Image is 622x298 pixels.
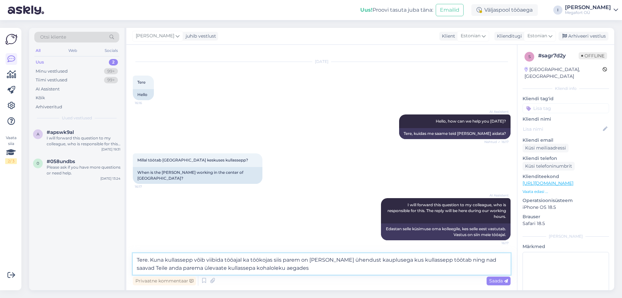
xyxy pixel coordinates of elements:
[137,158,248,162] span: Millal töötab [GEOGRAPHIC_DATA] keskuses kullassepp?
[523,197,609,204] p: Operatsioonisüsteem
[523,204,609,211] p: iPhone OS 18.5
[137,80,145,85] span: Tere
[133,89,154,100] div: Hello
[523,220,609,227] p: Safari 18.5
[565,5,618,15] a: [PERSON_NAME]Megafort OÜ
[523,243,609,250] p: Märkmed
[565,10,611,15] div: Megafort OÜ
[133,253,511,275] textarea: Tere. Kuna kullassepp võib viibida tööajal ka töökojas siis parem on [PERSON_NAME] ühendust kaupl...
[62,115,92,121] span: Uued vestlused
[439,33,455,40] div: Klient
[36,95,45,101] div: Kõik
[523,125,602,133] input: Lisa nimi
[36,104,62,110] div: Arhiveeritud
[109,59,118,66] div: 2
[47,129,74,135] span: #apswk9al
[40,34,66,41] span: Otsi kliente
[471,4,538,16] div: Väljaspool tööaega
[36,59,44,66] div: Uus
[135,184,159,189] span: 16:17
[67,46,78,55] div: Web
[5,33,17,45] img: Askly Logo
[104,77,118,83] div: 99+
[484,109,509,114] span: AI Assistent
[47,159,75,164] span: #058undbs
[36,68,68,75] div: Minu vestlused
[553,6,562,15] div: I
[523,173,609,180] p: Klienditeekond
[34,46,42,55] div: All
[5,135,17,164] div: Vaata siia
[47,135,121,147] div: I will forward this question to my colleague, who is responsible for this. The reply will be here...
[399,128,511,139] div: Tere, kuidas me saame teid [PERSON_NAME] aidata?
[36,86,60,92] div: AI Assistent
[524,66,603,80] div: [GEOGRAPHIC_DATA], [GEOGRAPHIC_DATA]
[436,4,464,16] button: Emailid
[101,147,121,152] div: [DATE] 19:31
[523,116,609,123] p: Kliendi nimi
[538,52,579,60] div: # sagr7d2y
[559,32,608,41] div: Arhiveeri vestlus
[523,86,609,91] div: Kliendi info
[5,158,17,164] div: 2 / 3
[523,162,575,171] div: Küsi telefoninumbrit
[528,54,531,59] span: s
[360,6,433,14] div: Proovi tasuta juba täna:
[523,103,609,113] input: Lisa tag
[579,52,607,59] span: Offline
[136,32,174,40] span: [PERSON_NAME]
[484,241,509,245] span: 16:17
[489,278,508,284] span: Saada
[527,32,547,40] span: Estonian
[484,193,509,198] span: AI Assistent
[133,167,262,184] div: When is the [PERSON_NAME] working in the center of [GEOGRAPHIC_DATA]?
[523,155,609,162] p: Kliendi telefon
[36,77,67,83] div: Tiimi vestlused
[523,144,569,152] div: Küsi meiliaadressi
[100,176,121,181] div: [DATE] 13:24
[37,161,39,166] span: 0
[133,59,511,65] div: [DATE]
[461,32,480,40] span: Estonian
[135,101,159,105] span: 16:16
[103,46,119,55] div: Socials
[183,33,216,40] div: juhib vestlust
[360,7,373,13] b: Uus!
[523,233,609,239] div: [PERSON_NAME]
[387,202,507,219] span: I will forward this question to my colleague, who is responsible for this. The reply will be here...
[494,33,522,40] div: Klienditugi
[37,132,40,137] span: a
[523,95,609,102] p: Kliendi tag'id
[381,223,511,240] div: Edastan selle küsimuse oma kolleegile, kes selle eest vastutab. Vastus on siin meie tööajal.
[523,137,609,144] p: Kliendi email
[523,213,609,220] p: Brauser
[104,68,118,75] div: 99+
[133,277,196,285] div: Privaatne kommentaar
[436,119,506,124] span: Hello, how can we help you [DATE]?
[484,139,509,144] span: Nähtud ✓ 16:17
[523,189,609,195] p: Vaata edasi ...
[47,164,121,176] div: Please ask if you have more questions or need help.
[565,5,611,10] div: [PERSON_NAME]
[523,180,573,186] a: [URL][DOMAIN_NAME]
